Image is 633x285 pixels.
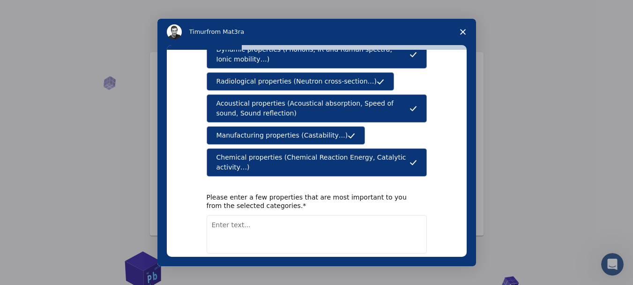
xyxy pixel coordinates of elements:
[207,94,427,123] button: Acoustical properties (Acoustical absorption, Speed of sound, Sound reflection)
[19,7,52,15] span: Support
[216,77,377,86] span: Radiological properties (Neutron cross-section…)
[207,28,244,35] span: from Mat3ra
[450,19,476,45] span: Close survey
[189,28,207,35] span: Timur
[207,40,427,69] button: Dynamic properties (Phonons, IR and Raman spectra, Ionic mobility…)
[216,131,348,140] span: Manufacturing properties (Castability…)
[207,126,365,145] button: Manufacturing properties (Castability…)
[216,99,410,118] span: Acoustical properties (Acoustical absorption, Speed of sound, Sound reflection)
[207,193,413,210] div: Please enter a few properties that are most important to you from the selected categories.
[216,45,410,64] span: Dynamic properties (Phonons, IR and Raman spectra, Ionic mobility…)
[207,215,427,254] textarea: Enter text...
[207,72,395,91] button: Radiological properties (Neutron cross-section…)
[167,24,182,39] img: Profile image for Timur
[216,153,410,172] span: Chemical properties (Chemical Reaction Energy, Catalytic activity…)
[207,148,427,177] button: Chemical properties (Chemical Reaction Energy, Catalytic activity…)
